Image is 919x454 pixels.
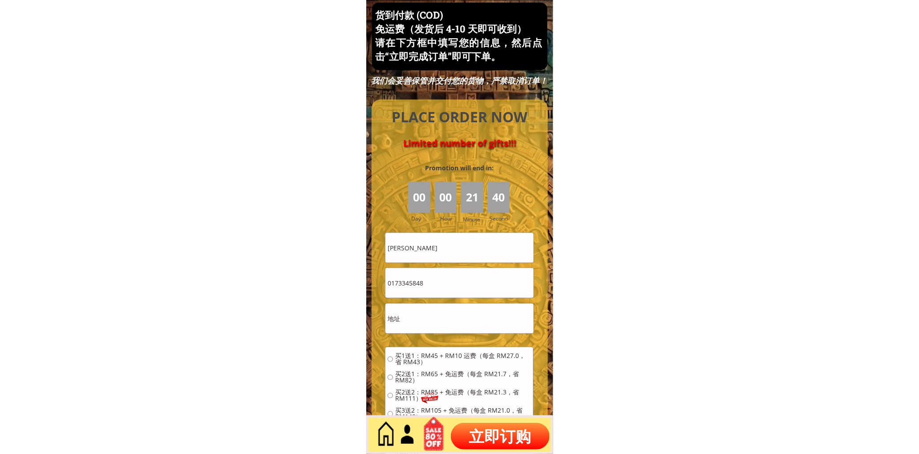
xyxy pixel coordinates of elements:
h3: Second [490,214,512,223]
h4: PLACE ORDER NOW [382,107,538,127]
h3: Minute [463,215,482,224]
h3: 货到付款 (COD) 免运费（发货后 4-10 天即可收到） 请在下方框中填写您的信息，然后点击“立即完成订单”即可下单。 [375,8,542,63]
h3: Hour [440,214,459,223]
h3: Promotion will end in: [409,163,510,173]
span: 买3送2：RM105 + 免运费（每盒 RM21.0，省 RM140） [395,408,531,420]
h4: Limited number of gifts!!! [382,138,538,149]
h3: Day [411,214,433,223]
input: 电话 [385,268,533,298]
div: 我们会妥善保管并交付您的货物，严禁取消订单！ [370,76,548,86]
span: 买2送2：RM85 + 免运费（每盒 RM21.3，省 RM111） [395,390,531,402]
span: 买2送1：RM65 + 免运费（每盒 RM21.7，省 RM82） [395,371,531,384]
input: 地址 [385,304,533,333]
p: 立即订购 [451,423,550,450]
input: 姓名 [385,233,533,263]
span: 买1送1：RM45 + RM10 运费（每盒 RM27.0，省 RM43） [395,353,531,366]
